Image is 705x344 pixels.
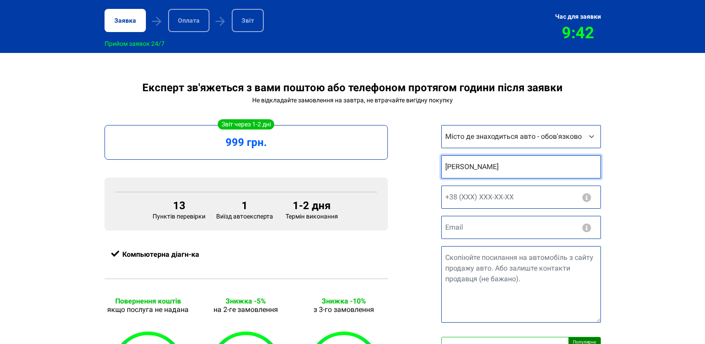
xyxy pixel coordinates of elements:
[216,199,273,212] div: 1
[105,297,192,305] div: Повернення коштів
[105,97,601,104] div: Не відкладайте замовлення на завтра, не втрачайте вигідну покупку
[211,199,278,220] div: Виїзд автоексперта
[581,223,592,232] button: Ніякого спаму, на електронну пошту приходить звіт.
[555,13,601,20] div: Час для заявки
[147,199,211,220] div: Пунктів перевірки
[202,297,290,305] div: Знижка -5%
[168,9,209,32] div: Оплата
[105,40,165,47] div: Прийом заявок 24/7
[300,297,387,305] div: Знижка -10%
[300,305,387,314] div: з 3-го замовлення
[105,81,601,94] div: Експерт зв'яжеться з вами поштою або телефоном протягом години після заявки
[116,136,377,149] div: 999 грн.
[278,199,345,220] div: Термін виконання
[105,9,146,32] div: Заявка
[555,24,601,42] div: 9:42
[441,155,601,178] input: Ваше ім'я
[202,305,290,314] div: на 2-ге замовлення
[581,193,592,202] button: Ніяких СМС і Viber розсилок. Зв'язок з експертом або екстрені питання.
[153,199,205,212] div: 13
[284,199,339,212] div: 1-2 дня
[105,305,192,314] div: якщо послуга не надана
[441,186,601,209] input: +38 (XXX) XXX-XX-XX
[232,9,264,32] div: Звіт
[111,248,381,261] div: Компьютерна діагн-ка
[441,216,601,239] input: Email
